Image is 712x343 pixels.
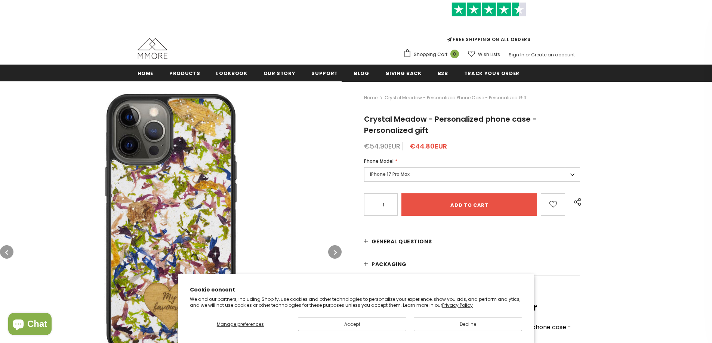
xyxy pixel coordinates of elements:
[509,52,524,58] a: Sign In
[478,51,500,58] span: Wish Lists
[354,70,369,77] span: Blog
[364,230,580,253] a: General Questions
[298,318,406,331] button: Accept
[450,50,459,58] span: 0
[364,93,377,102] a: Home
[403,49,463,60] a: Shopping Cart 0
[403,16,575,36] iframe: Customer reviews powered by Trustpilot
[385,65,422,81] a: Giving back
[169,70,200,77] span: Products
[364,141,400,151] span: €54.90EUR
[385,93,527,102] span: Crystal Meadow - Personalized phone case - Personalized gift
[364,167,580,182] label: iPhone 17 Pro Max
[451,2,526,17] img: Trust Pilot Stars
[403,6,575,43] span: FREE SHIPPING ON ALL ORDERS
[410,141,447,151] span: €44.80EUR
[364,253,580,275] a: PACKAGING
[216,65,247,81] a: Lookbook
[414,318,522,331] button: Decline
[169,65,200,81] a: Products
[442,302,473,308] a: Privacy Policy
[372,238,432,245] span: General Questions
[414,51,447,58] span: Shopping Cart
[364,158,394,164] span: Phone Model
[138,70,154,77] span: Home
[385,70,422,77] span: Giving back
[311,70,338,77] span: support
[6,313,54,337] inbox-online-store-chat: Shopify online store chat
[401,193,537,216] input: Add to cart
[216,70,247,77] span: Lookbook
[190,296,522,308] p: We and our partners, including Shopify, use cookies and other technologies to personalize your ex...
[138,65,154,81] a: Home
[438,65,448,81] a: B2B
[525,52,530,58] span: or
[364,114,537,135] span: Crystal Meadow - Personalized phone case - Personalized gift
[311,65,338,81] a: support
[354,65,369,81] a: Blog
[217,321,264,327] span: Manage preferences
[468,48,500,61] a: Wish Lists
[464,65,520,81] a: Track your order
[372,261,407,268] span: PACKAGING
[138,38,167,59] img: MMORE Cases
[190,318,290,331] button: Manage preferences
[438,70,448,77] span: B2B
[464,70,520,77] span: Track your order
[263,65,296,81] a: Our Story
[531,52,575,58] a: Create an account
[190,286,522,294] h2: Cookie consent
[263,70,296,77] span: Our Story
